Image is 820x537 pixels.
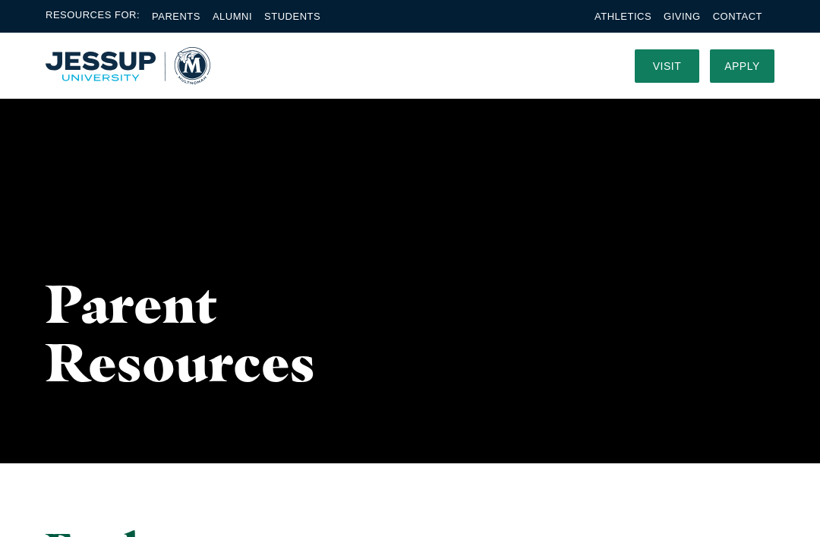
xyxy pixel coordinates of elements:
a: Students [264,11,320,22]
h1: Parent Resources [46,274,328,391]
a: Apply [710,49,774,83]
a: Alumni [213,11,252,22]
a: Giving [664,11,701,22]
span: Resources For: [46,8,140,25]
a: Visit [635,49,699,83]
img: Multnomah University Logo [46,47,210,84]
a: Contact [713,11,762,22]
a: Parents [152,11,200,22]
a: Home [46,47,210,84]
a: Athletics [594,11,651,22]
